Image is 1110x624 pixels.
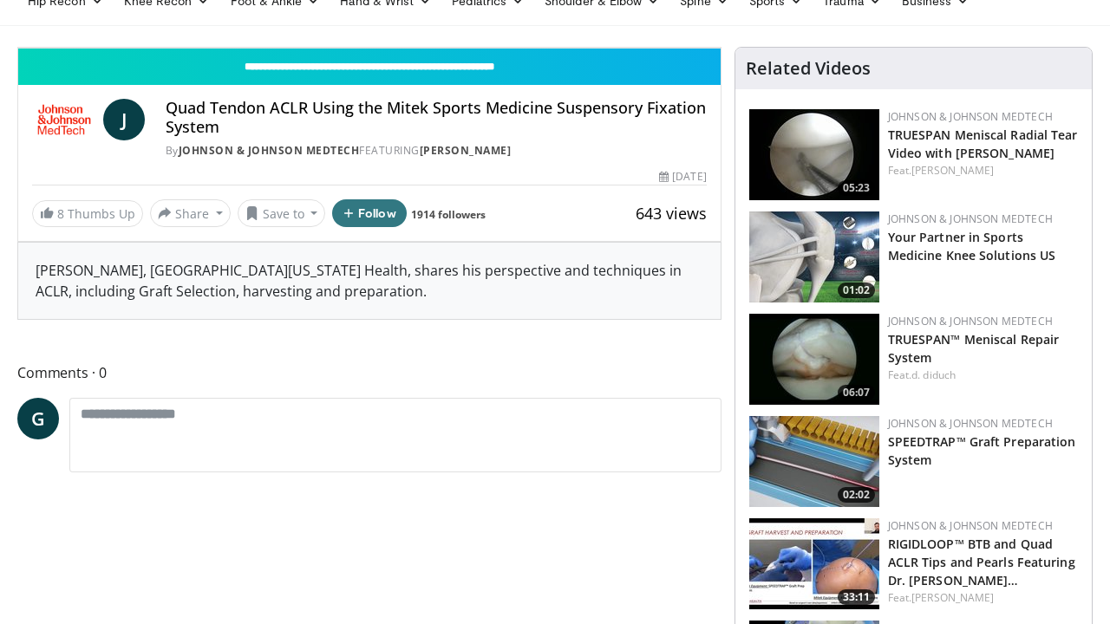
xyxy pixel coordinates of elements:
a: TRUESPAN™ Meniscal Repair System [888,331,1060,366]
a: RIGIDLOOP™ BTB and Quad ACLR Tips and Pearls Featuring Dr. [PERSON_NAME]… [888,536,1075,588]
div: Feat. [888,367,1078,383]
span: 06:07 [838,385,875,400]
div: [PERSON_NAME], [GEOGRAPHIC_DATA][US_STATE] Health, shares his perspective and techniques in ACLR,... [18,243,721,319]
span: 02:02 [838,487,875,503]
img: e42d750b-549a-4175-9691-fdba1d7a6a0f.150x105_q85_crop-smart_upscale.jpg [749,314,879,405]
button: Follow [332,199,407,227]
a: Your Partner in Sports Medicine Knee Solutions US [888,229,1056,263]
a: 8 Thumbs Up [32,200,143,227]
span: 05:23 [838,180,875,196]
a: Johnson & Johnson MedTech [888,109,1053,124]
img: a9cbc79c-1ae4-425c-82e8-d1f73baa128b.150x105_q85_crop-smart_upscale.jpg [749,109,879,200]
a: d. diduch [911,367,956,382]
a: 33:11 [749,518,879,609]
span: Comments 0 [17,361,721,384]
span: 643 views [636,203,707,224]
video-js: Video Player [18,48,721,49]
span: 33:11 [838,589,875,605]
a: G [17,398,59,439]
a: Johnson & Johnson MedTech [888,314,1053,328]
div: [DATE] [659,169,706,185]
button: Save to [238,199,326,227]
img: a46a2fe1-2704-4a9e-acc3-1c278068f6c4.150x105_q85_crop-smart_upscale.jpg [749,416,879,507]
a: 1914 followers [411,207,486,222]
a: 06:07 [749,314,879,405]
div: Feat. [888,163,1078,179]
a: Johnson & Johnson MedTech [888,518,1053,533]
h4: Quad Tendon ACLR Using the Mitek Sports Medicine Suspensory Fixation System [166,99,707,136]
div: By FEATURING [166,143,707,159]
a: [PERSON_NAME] [911,163,994,178]
div: Feat. [888,590,1078,606]
a: J [103,99,145,140]
img: 4bc3a03c-f47c-4100-84fa-650097507746.150x105_q85_crop-smart_upscale.jpg [749,518,879,609]
a: 01:02 [749,211,879,302]
a: [PERSON_NAME] [911,590,994,605]
span: 8 [57,205,64,222]
img: 0543fda4-7acd-4b5c-b055-3730b7e439d4.150x105_q85_crop-smart_upscale.jpg [749,211,879,302]
a: 02:02 [749,416,879,507]
a: Johnson & Johnson MedTech [888,211,1053,226]
button: Share [150,199,231,227]
a: [PERSON_NAME] [420,143,512,158]
img: Johnson & Johnson MedTech [32,99,96,140]
span: 01:02 [838,283,875,298]
a: TRUESPAN Meniscal Radial Tear Video with [PERSON_NAME] [888,127,1078,161]
a: Johnson & Johnson MedTech [888,416,1053,431]
a: SPEEDTRAP™ Graft Preparation System [888,433,1076,468]
a: 05:23 [749,109,879,200]
h4: Related Videos [746,58,871,79]
a: Johnson & Johnson MedTech [179,143,360,158]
